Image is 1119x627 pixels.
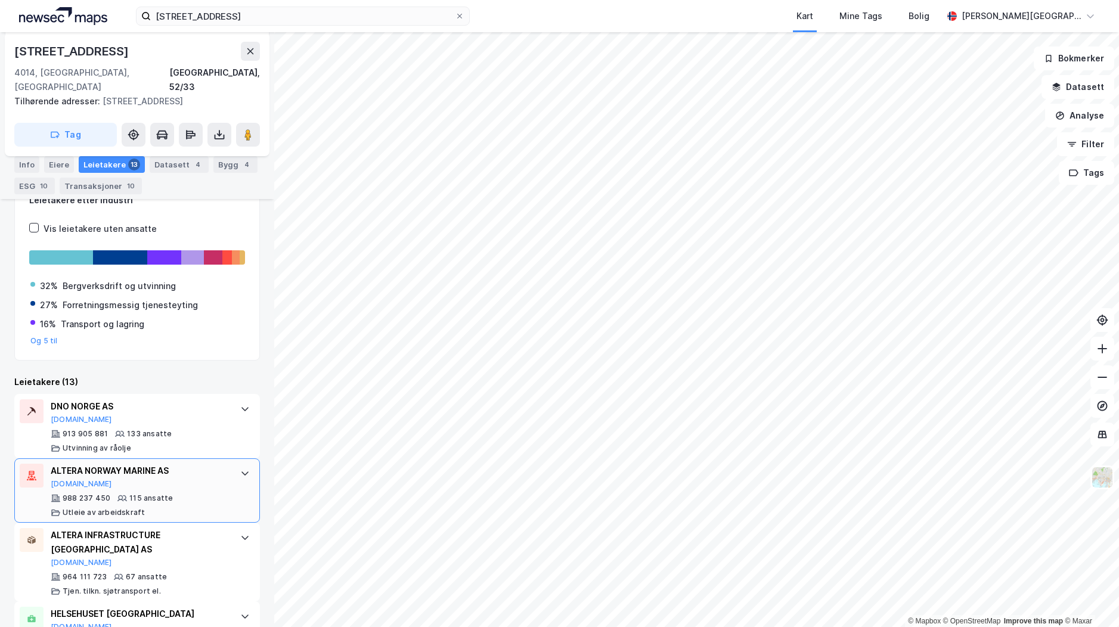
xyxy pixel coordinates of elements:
[51,399,228,414] div: DNO NORGE AS
[151,7,455,25] input: Søk på adresse, matrikkel, gårdeiere, leietakere eller personer
[241,159,253,170] div: 4
[51,464,228,478] div: ALTERA NORWAY MARINE AS
[125,180,137,192] div: 10
[51,415,112,424] button: [DOMAIN_NAME]
[38,180,50,192] div: 10
[63,508,145,517] div: Utleie av arbeidskraft
[169,66,260,94] div: [GEOGRAPHIC_DATA], 52/33
[60,178,142,194] div: Transaksjoner
[19,7,107,25] img: logo.a4113a55bc3d86da70a041830d287a7e.svg
[40,279,58,293] div: 32%
[63,298,198,312] div: Forretningsmessig tjenesteyting
[51,558,112,567] button: [DOMAIN_NAME]
[51,479,112,489] button: [DOMAIN_NAME]
[128,159,140,170] div: 13
[14,94,250,108] div: [STREET_ADDRESS]
[150,156,209,173] div: Datasett
[1004,617,1063,625] a: Improve this map
[14,375,260,389] div: Leietakere (13)
[63,443,131,453] div: Utvinning av råolje
[61,317,144,331] div: Transport og lagring
[63,493,110,503] div: 988 237 450
[1059,570,1119,627] div: Kontrollprogram for chat
[40,298,58,312] div: 27%
[40,317,56,331] div: 16%
[796,9,813,23] div: Kart
[127,429,172,439] div: 133 ansatte
[14,66,169,94] div: 4014, [GEOGRAPHIC_DATA], [GEOGRAPHIC_DATA]
[14,42,131,61] div: [STREET_ADDRESS]
[14,96,103,106] span: Tilhørende adresser:
[192,159,204,170] div: 4
[129,493,173,503] div: 115 ansatte
[44,222,157,236] div: Vis leietakere uten ansatte
[1041,75,1114,99] button: Datasett
[63,279,176,293] div: Bergverksdrift og utvinning
[29,193,245,207] div: Leietakere etter industri
[14,123,117,147] button: Tag
[962,9,1081,23] div: [PERSON_NAME][GEOGRAPHIC_DATA]
[14,156,39,173] div: Info
[44,156,74,173] div: Eiere
[1091,466,1114,489] img: Z
[839,9,882,23] div: Mine Tags
[63,586,161,596] div: Tjen. tilkn. sjøtransport el.
[213,156,258,173] div: Bygg
[51,607,228,621] div: HELSEHUSET [GEOGRAPHIC_DATA]
[1059,161,1114,185] button: Tags
[63,429,108,439] div: 913 905 881
[909,9,929,23] div: Bolig
[126,572,167,582] div: 67 ansatte
[63,572,107,582] div: 964 111 723
[14,178,55,194] div: ESG
[1057,132,1114,156] button: Filter
[1034,46,1114,70] button: Bokmerker
[51,528,228,557] div: ALTERA INFRASTRUCTURE [GEOGRAPHIC_DATA] AS
[1045,104,1114,128] button: Analyse
[908,617,941,625] a: Mapbox
[30,336,58,346] button: Og 5 til
[943,617,1001,625] a: OpenStreetMap
[79,156,145,173] div: Leietakere
[1059,570,1119,627] iframe: Chat Widget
